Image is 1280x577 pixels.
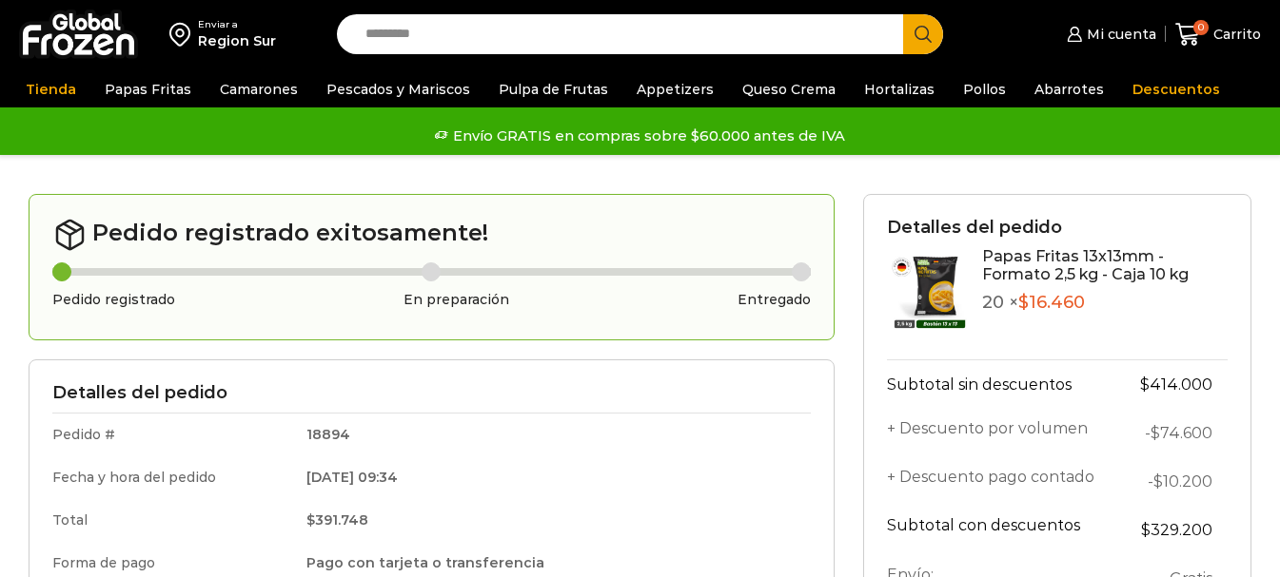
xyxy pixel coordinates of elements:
span: $ [1140,375,1150,394]
h3: En preparación [404,292,509,308]
bdi: 16.460 [1018,292,1085,313]
td: Pedido # [52,414,293,456]
th: + Descuento por volumen [887,409,1119,457]
bdi: 10.200 [1153,472,1212,490]
span: $ [1151,424,1160,442]
a: Papas Fritas 13x13mm - Formato 2,5 kg - Caja 10 kg [982,247,1189,283]
span: 0 [1193,20,1209,35]
a: Tienda [16,71,86,107]
div: Enviar a [198,18,276,31]
h3: Detalles del pedido [887,218,1228,239]
button: Search button [903,14,943,54]
a: Camarones [210,71,307,107]
bdi: 414.000 [1140,375,1212,394]
span: $ [1018,292,1029,313]
h3: Entregado [738,292,811,308]
bdi: 329.200 [1141,521,1212,539]
a: Papas Fritas [95,71,201,107]
th: + Descuento pago contado [887,457,1119,506]
a: Pescados y Mariscos [317,71,480,107]
bdi: 391.748 [306,511,368,529]
td: - [1118,457,1228,506]
a: Hortalizas [855,71,944,107]
td: Fecha y hora del pedido [52,456,293,499]
th: Subtotal con descuentos [887,506,1119,554]
td: [DATE] 09:34 [293,456,811,499]
bdi: 74.600 [1151,424,1212,442]
span: $ [1141,521,1151,539]
a: Pollos [954,71,1015,107]
span: Mi cuenta [1082,25,1156,44]
td: - [1118,409,1228,457]
h2: Pedido registrado exitosamente! [52,218,811,252]
a: 0 Carrito [1175,12,1261,57]
a: Descuentos [1123,71,1230,107]
a: Pulpa de Frutas [489,71,618,107]
td: 18894 [293,414,811,456]
span: $ [1153,472,1163,490]
a: Queso Crema [733,71,845,107]
a: Appetizers [627,71,723,107]
span: Carrito [1209,25,1261,44]
div: Region Sur [198,31,276,50]
img: address-field-icon.svg [169,18,198,50]
a: Mi cuenta [1062,15,1155,53]
th: Subtotal sin descuentos [887,359,1119,409]
td: Total [52,499,293,542]
p: 20 × [982,293,1228,314]
h3: Pedido registrado [52,292,175,308]
a: Abarrotes [1025,71,1113,107]
h3: Detalles del pedido [52,383,811,404]
span: $ [306,511,315,529]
